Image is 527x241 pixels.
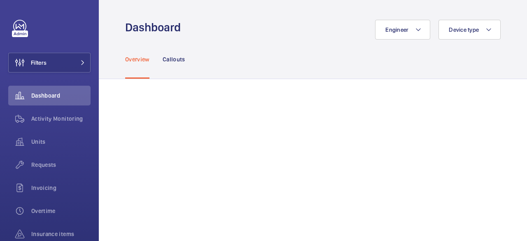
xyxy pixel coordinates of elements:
[125,55,149,63] p: Overview
[125,20,186,35] h1: Dashboard
[31,161,91,169] span: Requests
[385,26,408,33] span: Engineer
[31,207,91,215] span: Overtime
[31,91,91,100] span: Dashboard
[31,138,91,146] span: Units
[31,58,47,67] span: Filters
[449,26,479,33] span: Device type
[31,184,91,192] span: Invoicing
[31,230,91,238] span: Insurance items
[8,53,91,73] button: Filters
[375,20,430,40] button: Engineer
[31,115,91,123] span: Activity Monitoring
[163,55,185,63] p: Callouts
[438,20,501,40] button: Device type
